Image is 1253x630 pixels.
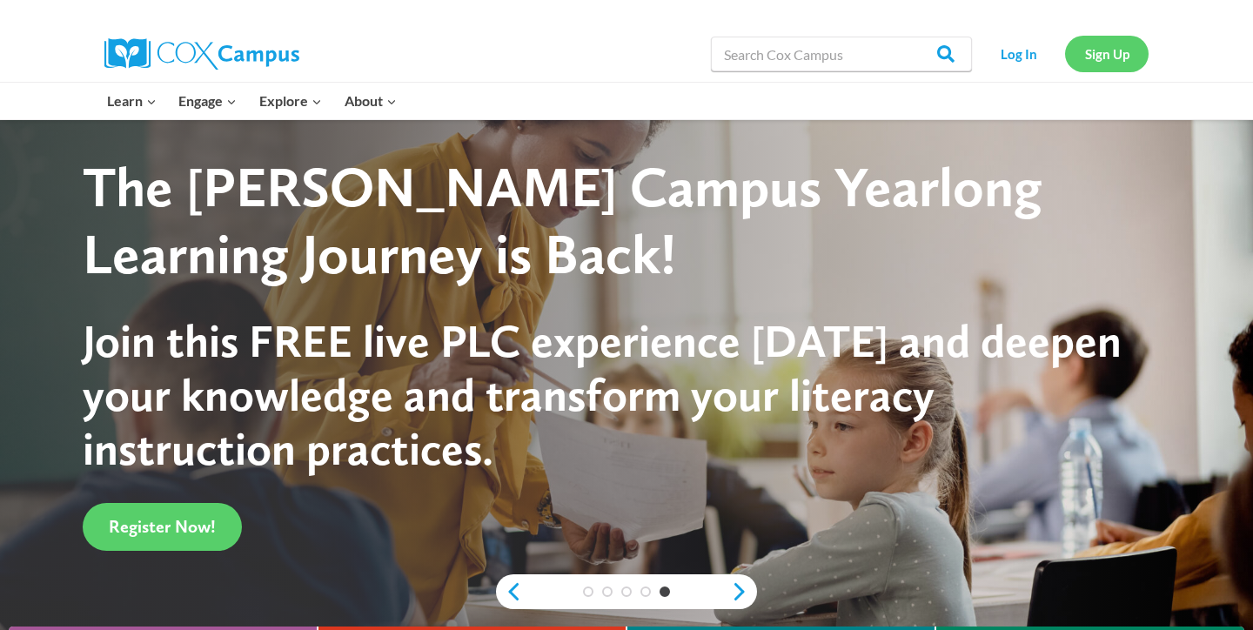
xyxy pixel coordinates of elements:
span: Join this FREE live PLC experience [DATE] and deepen your knowledge and transform your literacy i... [83,313,1122,477]
nav: Secondary Navigation [981,36,1149,71]
input: Search Cox Campus [711,37,972,71]
a: 4 [640,586,651,597]
a: Log In [981,36,1056,71]
a: next [731,581,757,602]
a: 1 [583,586,593,597]
nav: Primary Navigation [96,83,407,119]
a: Register Now! [83,503,242,551]
img: Cox Campus [104,38,299,70]
button: Child menu of Explore [248,83,333,119]
div: The [PERSON_NAME] Campus Yearlong Learning Journey is Back! [83,154,1138,288]
a: 5 [660,586,670,597]
a: Sign Up [1065,36,1149,71]
button: Child menu of Learn [96,83,168,119]
a: 3 [621,586,632,597]
a: 2 [602,586,613,597]
button: Child menu of Engage [168,83,249,119]
span: Register Now! [109,516,216,537]
a: previous [496,581,522,602]
div: content slider buttons [496,574,757,609]
button: Child menu of About [333,83,408,119]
